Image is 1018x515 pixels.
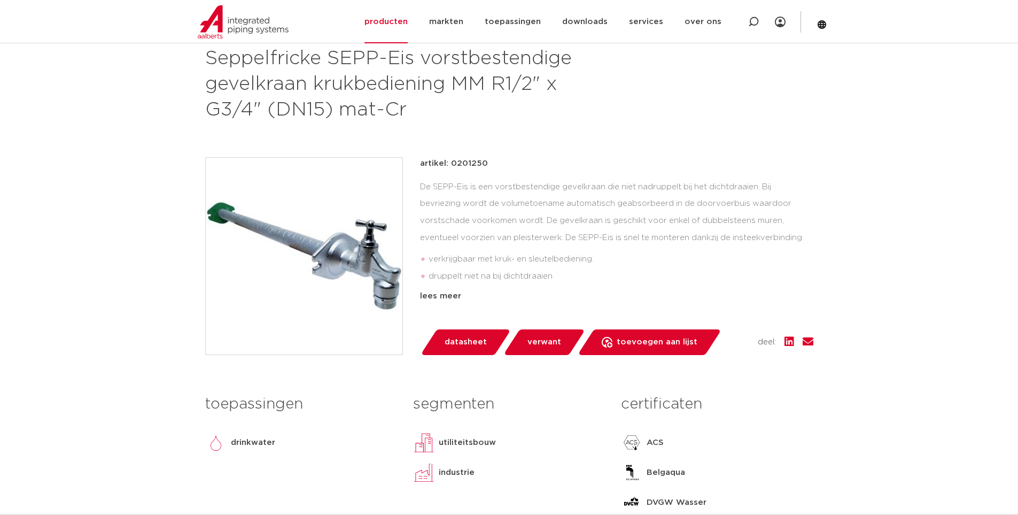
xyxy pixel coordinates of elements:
span: toevoegen aan lijst [617,334,697,351]
li: eenvoudige en snelle montage dankzij insteekverbinding [429,285,813,302]
span: deel: [758,336,776,349]
p: ACS [647,436,664,449]
img: industrie [413,462,434,483]
p: utiliteitsbouw [439,436,496,449]
li: verkrijgbaar met kruk- en sleutelbediening. [429,251,813,268]
p: industrie [439,466,475,479]
a: verwant [503,329,585,355]
h1: Seppelfricke SEPP-Eis vorstbestendige gevelkraan krukbediening MM R1/2" x G3/4" (DN15) mat-Cr [205,46,607,123]
div: lees meer [420,290,813,303]
span: verwant [527,334,561,351]
div: De SEPP-Eis is een vorstbestendige gevelkraan die niet nadruppelt bij het dichtdraaien. Bij bevri... [420,179,813,286]
a: datasheet [420,329,511,355]
img: drinkwater [205,432,227,453]
h3: toepassingen [205,394,397,415]
p: drinkwater [231,436,275,449]
h3: certificaten [621,394,813,415]
img: Product Image for Seppelfricke SEPP-Eis vorstbestendige gevelkraan krukbediening MM R1/2" x G3/4"... [206,158,402,355]
li: druppelt niet na bij dichtdraaien [429,268,813,285]
p: artikel: 0201250 [420,157,488,170]
img: utiliteitsbouw [413,432,434,453]
h3: segmenten [413,394,605,415]
img: ACS [621,432,642,453]
img: DVGW Wasser [621,492,642,513]
img: Belgaqua [621,462,642,483]
p: DVGW Wasser [647,496,706,509]
p: Belgaqua [647,466,685,479]
span: datasheet [445,334,487,351]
